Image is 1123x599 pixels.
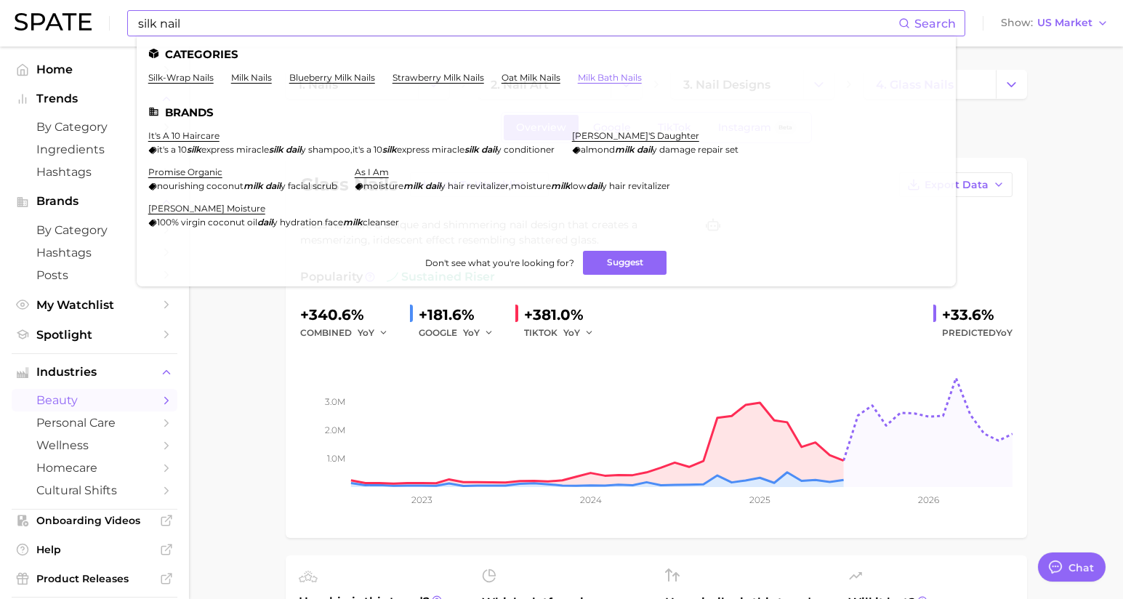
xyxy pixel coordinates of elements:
li: Brands [148,106,944,118]
span: y damage repair set [652,144,738,155]
span: US Market [1037,19,1092,27]
a: strawberry milk nails [393,72,484,83]
a: by Category [12,116,177,138]
a: Hashtags [12,241,177,264]
span: it's a 10 [353,144,382,155]
span: cultural shifts [36,483,153,497]
span: moisture [363,180,403,191]
button: Change Category [996,70,1027,99]
span: Product Releases [36,572,153,585]
span: YoY [463,326,480,339]
tspan: 2024 [579,494,601,505]
tspan: 2023 [411,494,432,505]
span: y facial scrub [281,180,337,191]
span: low [571,180,587,191]
a: by Category [12,219,177,241]
span: nourishing coconut [157,180,243,191]
tspan: 2026 [918,494,939,505]
span: y conditioner [496,144,555,155]
a: cultural shifts [12,479,177,502]
a: Product Releases [12,568,177,590]
em: dail [286,144,301,155]
em: dail [257,217,273,228]
button: ShowUS Market [997,14,1112,33]
span: y hair revitalizer [440,180,509,191]
span: y hair revitalizer [602,180,670,191]
span: Search [914,17,956,31]
em: milk [403,180,423,191]
span: y hydration face [273,217,343,228]
span: Predicted [942,324,1013,342]
button: Suggest [583,251,667,275]
a: Onboarding Videos [12,510,177,531]
a: beauty [12,389,177,411]
em: silk [382,144,397,155]
a: promise organic [148,166,222,177]
em: dail [425,180,440,191]
button: YoY [358,324,389,342]
span: cleanser [363,217,399,228]
span: Home [36,63,153,76]
a: [PERSON_NAME]'s daughter [572,130,699,141]
a: blueberry milk nails [289,72,375,83]
a: silk-wrap nails [148,72,214,83]
span: Hashtags [36,246,153,260]
em: silk [269,144,283,155]
a: Hashtags [12,161,177,183]
span: My Watchlist [36,298,153,312]
span: YoY [563,326,580,339]
a: milk nails [231,72,272,83]
span: Ingredients [36,142,153,156]
span: Brands [36,195,153,208]
a: Posts [12,264,177,286]
span: Trends [36,92,153,105]
button: YoY [463,324,494,342]
span: Don't see what you're looking for? [425,257,574,268]
em: dail [587,180,602,191]
span: Show [1001,19,1033,27]
span: y shampoo [301,144,350,155]
em: milk [243,180,263,191]
div: GOOGLE [419,324,504,342]
em: milk [551,180,571,191]
em: dail [481,144,496,155]
input: Search here for a brand, industry, or ingredient [137,11,898,36]
div: +381.0% [524,303,604,326]
button: Brands [12,190,177,212]
span: by Category [36,120,153,134]
span: 100% virgin coconut oil [157,217,257,228]
a: oat milk nails [502,72,560,83]
a: Spotlight [12,323,177,346]
em: milk [343,217,363,228]
div: TIKTOK [524,324,604,342]
a: as i am [355,166,389,177]
span: Onboarding Videos [36,514,153,527]
div: , [148,144,555,155]
span: express miracle [201,144,269,155]
span: Industries [36,366,153,379]
a: Ingredients [12,138,177,161]
span: moisture [511,180,551,191]
div: combined [300,324,398,342]
a: [PERSON_NAME] moisture [148,203,265,214]
span: homecare [36,461,153,475]
a: My Watchlist [12,294,177,316]
a: milk bath nails [578,72,642,83]
span: Help [36,543,153,556]
div: +33.6% [942,303,1013,326]
span: Posts [36,268,153,282]
img: SPATE [15,13,92,31]
button: Trends [12,88,177,110]
em: dail [637,144,652,155]
span: express miracle [397,144,464,155]
em: dail [265,180,281,191]
span: Export Data [925,179,989,191]
a: wellness [12,434,177,457]
em: silk [464,144,479,155]
span: by Category [36,223,153,237]
span: it's a 10 [157,144,187,155]
a: Help [12,539,177,560]
em: milk [615,144,635,155]
a: it's a 10 haircare [148,130,220,141]
tspan: 2025 [749,494,770,505]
